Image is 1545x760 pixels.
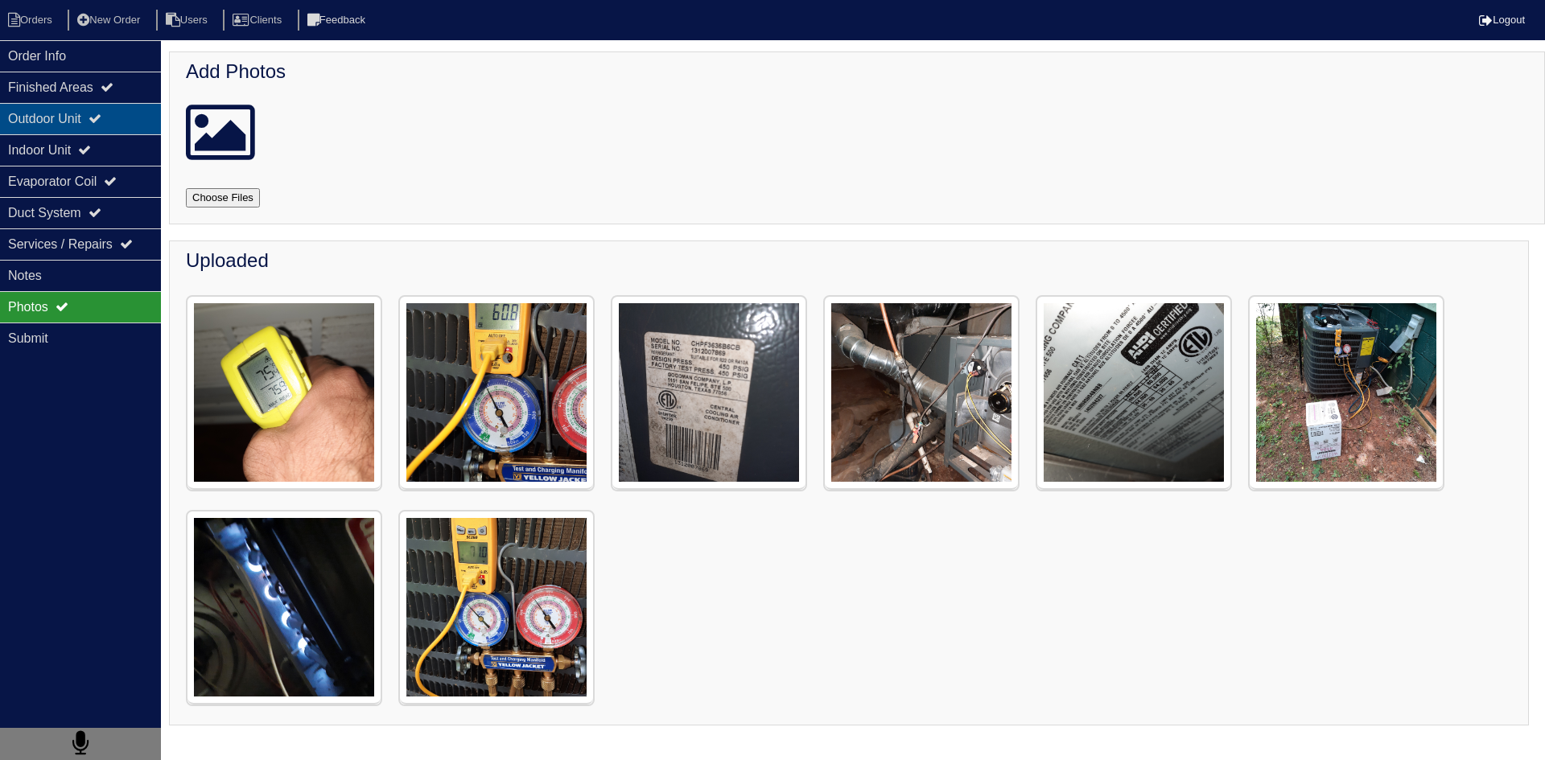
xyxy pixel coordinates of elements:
li: Feedback [298,10,378,31]
h4: Add Photos [186,60,1536,84]
img: 20210830_142343.jpg [612,297,805,490]
a: New Order [68,14,153,26]
a: Users [156,14,220,26]
h4: Uploaded [186,249,1520,273]
a: Logout [1479,14,1525,26]
img: 20210830_142555.jpg [1037,297,1230,490]
a: Clients [223,14,295,26]
img: 20210830_141632.jpg [187,297,381,490]
img: 20210830_143201.jpg [400,511,593,705]
li: Users [156,10,220,31]
li: New Order [68,10,153,31]
img: 20210830_142634.jpg [825,297,1018,490]
img: 20210830_144456.jpg [187,511,381,705]
img: 20210830_143324.jpg [1250,297,1443,490]
img: 20210830_143831.jpg [400,297,593,490]
li: Clients [223,10,295,31]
